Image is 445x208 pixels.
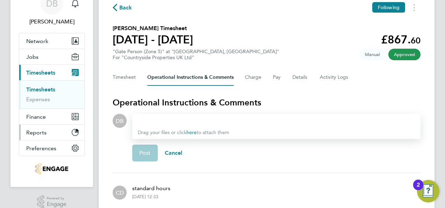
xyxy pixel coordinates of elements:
app-decimal: £867. [381,33,421,46]
div: [DATE] 12:33 [132,194,158,200]
a: here [186,130,197,136]
button: Timesheets Menu [408,2,421,13]
span: Preferences [26,145,56,152]
span: Engage [47,201,66,207]
div: "Gate Person (Zone 5)" at "[GEOGRAPHIC_DATA], [GEOGRAPHIC_DATA]" [113,49,279,61]
span: This timesheet was manually created. [359,49,386,60]
span: Drag your files or click to attach them [138,130,229,136]
span: Jobs [26,54,38,60]
button: Following [372,2,405,13]
h3: Operational Instructions & Comments [113,97,421,108]
span: Daniel Bassett [19,18,85,26]
span: Reports [26,129,47,136]
button: Cancel [158,145,190,161]
span: CD [116,189,124,196]
button: Open Resource Center, 2 new notifications [417,180,439,202]
span: Following [378,4,400,11]
span: Network [26,38,48,44]
a: Timesheets [26,86,55,93]
img: thornbaker-logo-retina.png [35,163,68,174]
a: Expenses [26,96,50,103]
div: 2 [417,185,420,194]
div: Daniel Bassett [113,114,127,128]
span: DB [116,117,123,125]
button: Preferences [19,140,84,156]
span: Timesheets [26,69,55,76]
span: Back [119,4,132,12]
button: Finance [19,109,84,124]
span: 60 [411,35,421,46]
div: Chris Dickerson [113,186,127,200]
button: Reports [19,125,84,140]
div: Timesheets [19,80,84,109]
span: Powered by [47,195,66,201]
span: Cancel [165,150,183,156]
button: Pay [273,69,281,86]
button: Jobs [19,49,84,64]
h2: [PERSON_NAME] Timesheet [113,24,193,33]
button: Back [113,3,132,12]
a: Go to home page [19,163,85,174]
button: Charge [245,69,262,86]
button: Details [292,69,309,86]
div: For "Countryside Properties UK Ltd" [113,55,279,61]
button: Timesheets [19,65,84,80]
button: Network [19,33,84,49]
span: This timesheet has been approved. [388,49,421,60]
button: Activity Logs [320,69,349,86]
button: Timesheet [113,69,136,86]
button: Operational Instructions & Comments [147,69,234,86]
h1: [DATE] - [DATE] [113,33,193,47]
span: Finance [26,113,46,120]
p: standard hours [132,184,170,193]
